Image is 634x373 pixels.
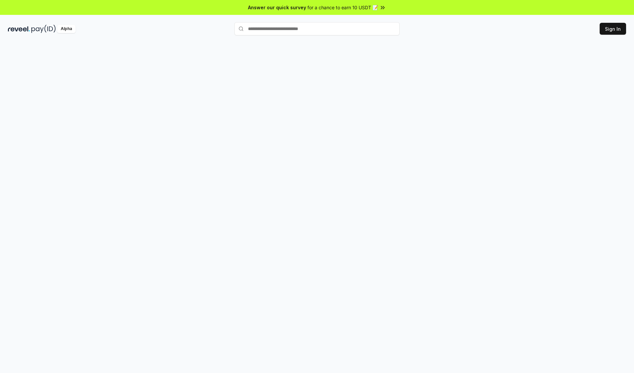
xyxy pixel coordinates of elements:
button: Sign In [600,23,626,35]
img: pay_id [31,25,56,33]
div: Alpha [57,25,76,33]
img: reveel_dark [8,25,30,33]
span: Answer our quick survey [248,4,306,11]
span: for a chance to earn 10 USDT 📝 [307,4,378,11]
